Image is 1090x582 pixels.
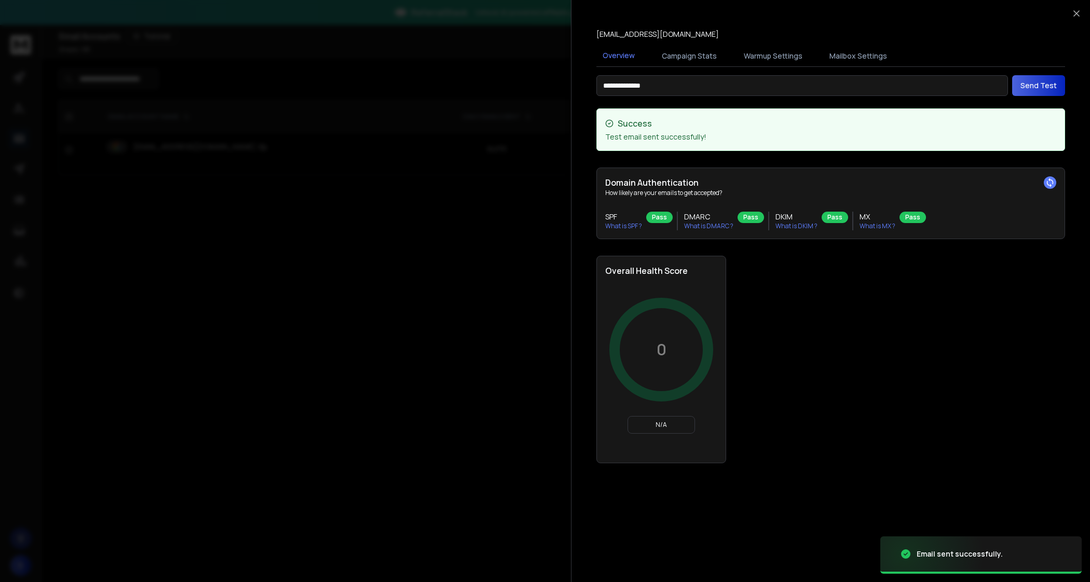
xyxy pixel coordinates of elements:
p: 0 [657,340,666,359]
button: Warmup Settings [738,45,809,67]
h3: DMARC [684,212,733,222]
h3: SPF [605,212,642,222]
p: What is MX ? [860,222,895,230]
h2: Domain Authentication [605,176,1056,189]
div: Pass [738,212,764,223]
div: Pass [822,212,848,223]
div: Pass [900,212,926,223]
p: What is DKIM ? [775,222,818,230]
button: Campaign Stats [656,45,723,67]
p: Test email sent successfully! [605,132,1056,142]
button: Mailbox Settings [823,45,893,67]
h3: DKIM [775,212,818,222]
p: N/A [632,421,690,429]
p: [EMAIL_ADDRESS][DOMAIN_NAME] [596,29,719,39]
div: Email sent successfully. [917,549,1003,559]
div: Pass [646,212,673,223]
h3: MX [860,212,895,222]
p: What is DMARC ? [684,222,733,230]
span: Success [618,117,652,130]
p: How likely are your emails to get accepted? [605,189,1056,197]
p: What is SPF ? [605,222,642,230]
button: Send Test [1012,75,1065,96]
h2: Overall Health Score [605,265,717,277]
button: Overview [596,44,641,68]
